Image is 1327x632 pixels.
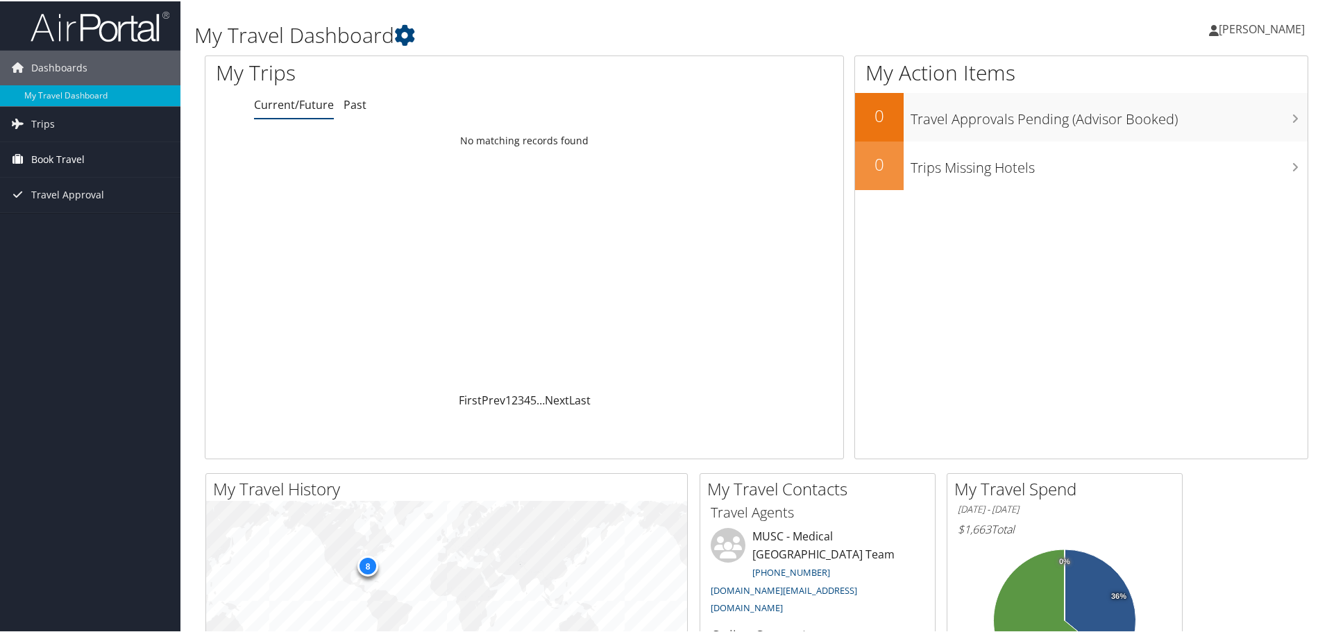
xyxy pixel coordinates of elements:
[911,150,1308,176] h3: Trips Missing Hotels
[31,105,55,140] span: Trips
[855,103,904,126] h2: 0
[958,520,1172,536] h6: Total
[1111,591,1126,599] tspan: 36%
[254,96,334,111] a: Current/Future
[518,391,524,407] a: 3
[704,527,931,619] li: MUSC - Medical [GEOGRAPHIC_DATA] Team
[711,583,857,613] a: [DOMAIN_NAME][EMAIL_ADDRESS][DOMAIN_NAME]
[31,176,104,211] span: Travel Approval
[752,565,830,577] a: [PHONE_NUMBER]
[31,49,87,84] span: Dashboards
[31,9,169,42] img: airportal-logo.png
[1059,556,1070,565] tspan: 0%
[194,19,944,49] h1: My Travel Dashboard
[216,57,567,86] h1: My Trips
[505,391,512,407] a: 1
[357,554,378,575] div: 8
[1209,7,1319,49] a: [PERSON_NAME]
[536,391,545,407] span: …
[213,476,687,499] h2: My Travel History
[545,391,569,407] a: Next
[344,96,366,111] a: Past
[954,476,1182,499] h2: My Travel Spend
[530,391,536,407] a: 5
[855,92,1308,140] a: 0Travel Approvals Pending (Advisor Booked)
[205,127,843,152] td: No matching records found
[855,151,904,175] h2: 0
[855,57,1308,86] h1: My Action Items
[855,140,1308,189] a: 0Trips Missing Hotels
[958,520,991,536] span: $1,663
[711,502,924,521] h3: Travel Agents
[911,101,1308,128] h3: Travel Approvals Pending (Advisor Booked)
[1219,20,1305,35] span: [PERSON_NAME]
[459,391,482,407] a: First
[31,141,85,176] span: Book Travel
[512,391,518,407] a: 2
[569,391,591,407] a: Last
[958,502,1172,515] h6: [DATE] - [DATE]
[707,476,935,499] h2: My Travel Contacts
[482,391,505,407] a: Prev
[524,391,530,407] a: 4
